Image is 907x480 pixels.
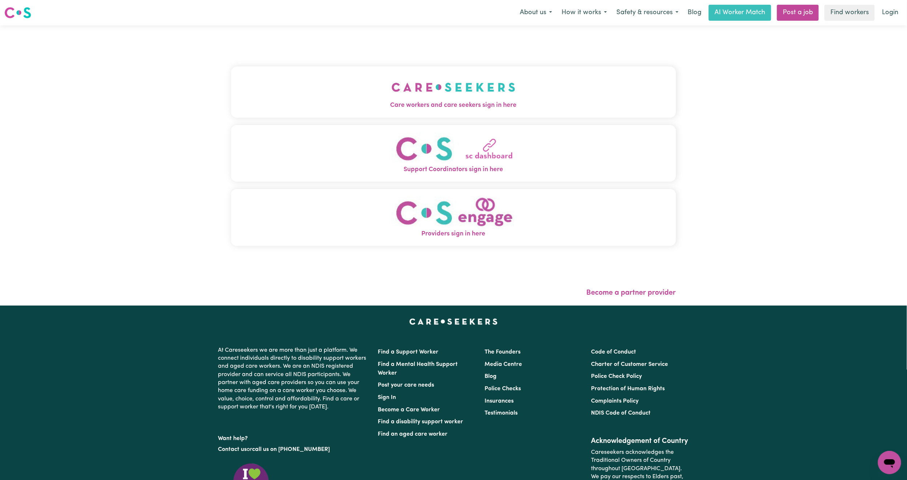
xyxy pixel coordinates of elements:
a: Post your care needs [378,382,434,388]
a: Become a partner provider [587,289,676,297]
a: The Founders [485,349,521,355]
button: Support Coordinators sign in here [231,125,676,182]
a: Find a Mental Health Support Worker [378,362,458,376]
a: Insurances [485,398,514,404]
span: Care workers and care seekers sign in here [231,101,676,110]
iframe: Button to launch messaging window, conversation in progress [878,451,901,474]
a: Complaints Policy [591,398,639,404]
button: Safety & resources [612,5,683,20]
img: Careseekers logo [4,6,31,19]
a: call us on [PHONE_NUMBER] [252,447,330,452]
span: Providers sign in here [231,229,676,239]
a: Police Check Policy [591,374,642,379]
a: Careseekers home page [409,319,498,324]
a: Code of Conduct [591,349,636,355]
p: Want help? [218,432,369,443]
a: Police Checks [485,386,521,392]
span: Support Coordinators sign in here [231,165,676,174]
a: AI Worker Match [709,5,771,21]
a: Post a job [777,5,819,21]
a: Find workers [825,5,875,21]
a: Blog [683,5,706,21]
a: Login [878,5,903,21]
a: Charter of Customer Service [591,362,668,367]
a: Become a Care Worker [378,407,440,413]
a: Contact us [218,447,247,452]
button: Providers sign in here [231,189,676,246]
button: How it works [557,5,612,20]
a: Careseekers logo [4,4,31,21]
a: Blog [485,374,497,379]
p: or [218,443,369,456]
p: At Careseekers we are more than just a platform. We connect individuals directly to disability su... [218,343,369,414]
h2: Acknowledgement of Country [591,437,689,445]
button: About us [515,5,557,20]
a: Sign In [378,395,396,400]
a: Find an aged care worker [378,431,448,437]
a: Find a Support Worker [378,349,439,355]
a: NDIS Code of Conduct [591,410,651,416]
button: Care workers and care seekers sign in here [231,66,676,117]
a: Media Centre [485,362,522,367]
a: Protection of Human Rights [591,386,665,392]
a: Find a disability support worker [378,419,463,425]
a: Testimonials [485,410,518,416]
